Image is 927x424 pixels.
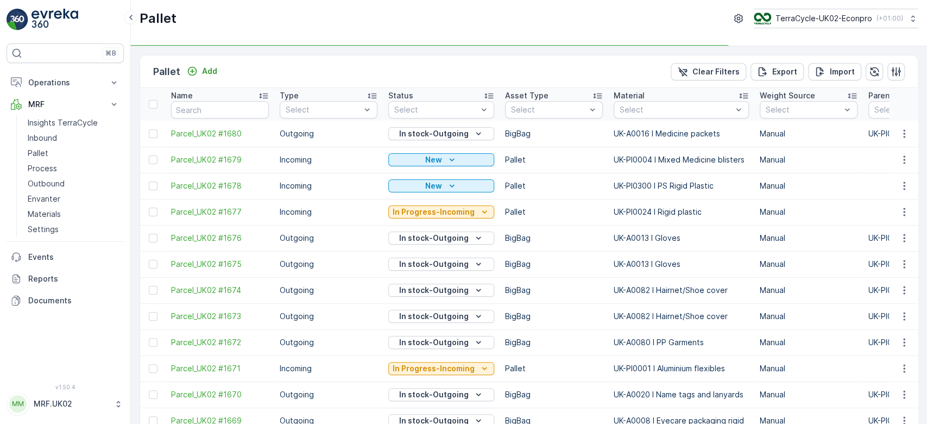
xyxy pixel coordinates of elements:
p: UK-A0013 I Gloves [614,233,749,244]
span: Net Weight : [9,214,57,223]
div: Toggle Row Selected [149,234,157,242]
p: Pallet [153,64,180,79]
p: Name [171,90,193,101]
button: TerraCycle-UK02-Econpro(+01:00) [754,9,918,28]
p: In stock-Outgoing [399,311,469,322]
img: terracycle_logo_wKaHoWT.png [754,13,771,24]
p: ⌘B [105,49,116,58]
p: Pallet [28,148,48,159]
p: TerraCycle-UK02-Econpro [775,13,872,24]
span: 30 [64,196,73,205]
p: UK-PI0024 I Rigid plastic [614,207,749,217]
a: Reports [7,268,124,290]
button: In Progress-Incoming [388,362,494,375]
p: Weight Source [760,90,815,101]
p: BigBag [505,389,603,400]
p: Outgoing [280,311,377,322]
p: Outgoing [280,128,377,139]
p: Outgoing [280,337,377,348]
button: In stock-Outgoing [388,310,494,323]
p: Outbound [28,178,65,189]
span: Parcel_UK02 #1680 [171,128,269,139]
a: Parcel_UK02 #1674 [171,285,269,296]
p: UK-A0082 I Hairnet/Shoe cover [614,285,749,296]
p: Type [280,90,299,101]
p: Manual [760,154,857,165]
a: Parcel_UK02 #1676 [171,233,269,244]
button: Export [751,63,804,80]
div: Toggle Row Selected [149,364,157,373]
span: Parcel_UK02 #1679 [171,154,269,165]
button: Import [808,63,861,80]
a: Events [7,246,124,268]
a: Inbound [23,130,124,146]
a: Documents [7,290,124,311]
button: In Progress-Incoming [388,205,494,219]
button: In stock-Outgoing [388,336,494,349]
button: New [388,179,494,192]
a: Materials [23,207,124,222]
p: Insights TerraCycle [28,117,98,128]
button: In stock-Outgoing [388,258,494,271]
p: Export [772,66,797,77]
p: BigBag [505,311,603,322]
span: Parcel_UK02 #1680 [36,178,107,188]
div: Toggle Row Selected [149,129,157,138]
p: Outgoing [280,259,377,270]
a: Parcel_UK02 #1678 [171,180,269,191]
p: Incoming [280,180,377,191]
p: Outgoing [280,285,377,296]
p: Select [286,104,361,115]
p: Pallet [140,10,176,27]
div: Toggle Row Selected [149,260,157,269]
p: In stock-Outgoing [399,233,469,244]
div: Toggle Row Selected [149,390,157,399]
p: Documents [28,295,119,306]
p: Settings [28,224,59,235]
p: Select [766,104,841,115]
div: Toggle Row Selected [149,286,157,295]
span: Parcel_UK02 #1673 [171,311,269,322]
p: BigBag [505,285,603,296]
p: ( +01:00 ) [876,14,903,23]
p: Manual [760,311,857,322]
p: UK-A0020 I Name tags and lanyards [614,389,749,400]
p: Clear Filters [692,66,740,77]
p: Pallet [505,363,603,374]
p: UK-PI0300 I PS Rigid Plastic [614,180,749,191]
p: Manual [760,180,857,191]
a: Parcel_UK02 #1671 [171,363,269,374]
p: In stock-Outgoing [399,128,469,139]
a: Parcel_UK02 #1675 [171,259,269,270]
span: Name : [9,178,36,188]
p: Parcel_UK02 #1680 [420,9,505,22]
p: UK-A0080 I PP Garments [614,337,749,348]
div: Toggle Row Selected [149,338,157,347]
p: Manual [760,233,857,244]
a: Envanter [23,191,124,207]
a: Insights TerraCycle [23,115,124,130]
p: Select [511,104,586,115]
a: Pallet [23,146,124,161]
span: UK-A0016 I Medicine packets [46,268,157,277]
button: In stock-Outgoing [388,284,494,297]
input: Search [171,101,269,119]
p: Asset Type [505,90,548,101]
p: Manual [760,259,857,270]
p: UK-A0013 I Gloves [614,259,749,270]
button: In stock-Outgoing [388,127,494,140]
a: Process [23,161,124,176]
p: Incoming [280,363,377,374]
p: In stock-Outgoing [399,389,469,400]
p: Pallet [505,154,603,165]
p: UK-PI0004 I Mixed Medicine blisters [614,154,749,165]
span: Parcel_UK02 #1677 [171,207,269,217]
p: In stock-Outgoing [399,337,469,348]
p: In stock-Outgoing [399,259,469,270]
p: New [425,180,442,191]
div: Toggle Row Selected [149,312,157,321]
button: MMMRF.UK02 [7,392,124,415]
div: MM [9,395,27,413]
p: Materials [28,209,61,220]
